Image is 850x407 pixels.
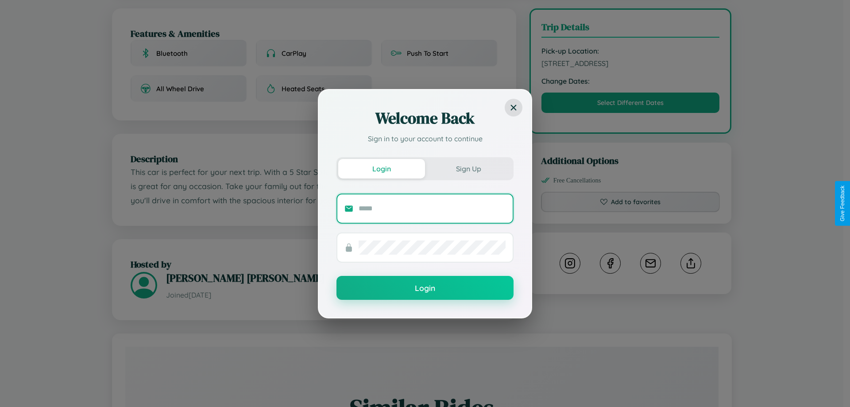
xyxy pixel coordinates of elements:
[336,133,514,144] p: Sign in to your account to continue
[338,159,425,178] button: Login
[336,108,514,129] h2: Welcome Back
[425,159,512,178] button: Sign Up
[336,276,514,300] button: Login
[839,186,846,221] div: Give Feedback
